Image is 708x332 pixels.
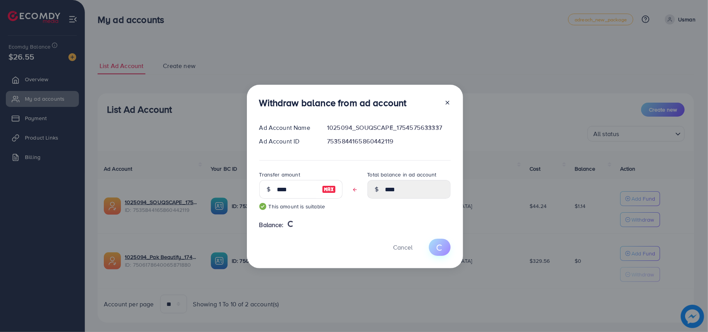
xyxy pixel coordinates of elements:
div: Ad Account ID [253,137,321,146]
div: 1025094_SOUQSCAPE_1754575633337 [321,123,456,132]
h3: Withdraw balance from ad account [259,97,407,108]
label: Transfer amount [259,171,300,178]
img: image [322,185,336,194]
button: Cancel [384,239,423,255]
div: Ad Account Name [253,123,321,132]
label: Total balance in ad account [367,171,437,178]
span: Cancel [393,243,413,252]
span: Balance: [259,220,284,229]
small: This amount is suitable [259,203,343,210]
img: guide [259,203,266,210]
div: 7535844165860442119 [321,137,456,146]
